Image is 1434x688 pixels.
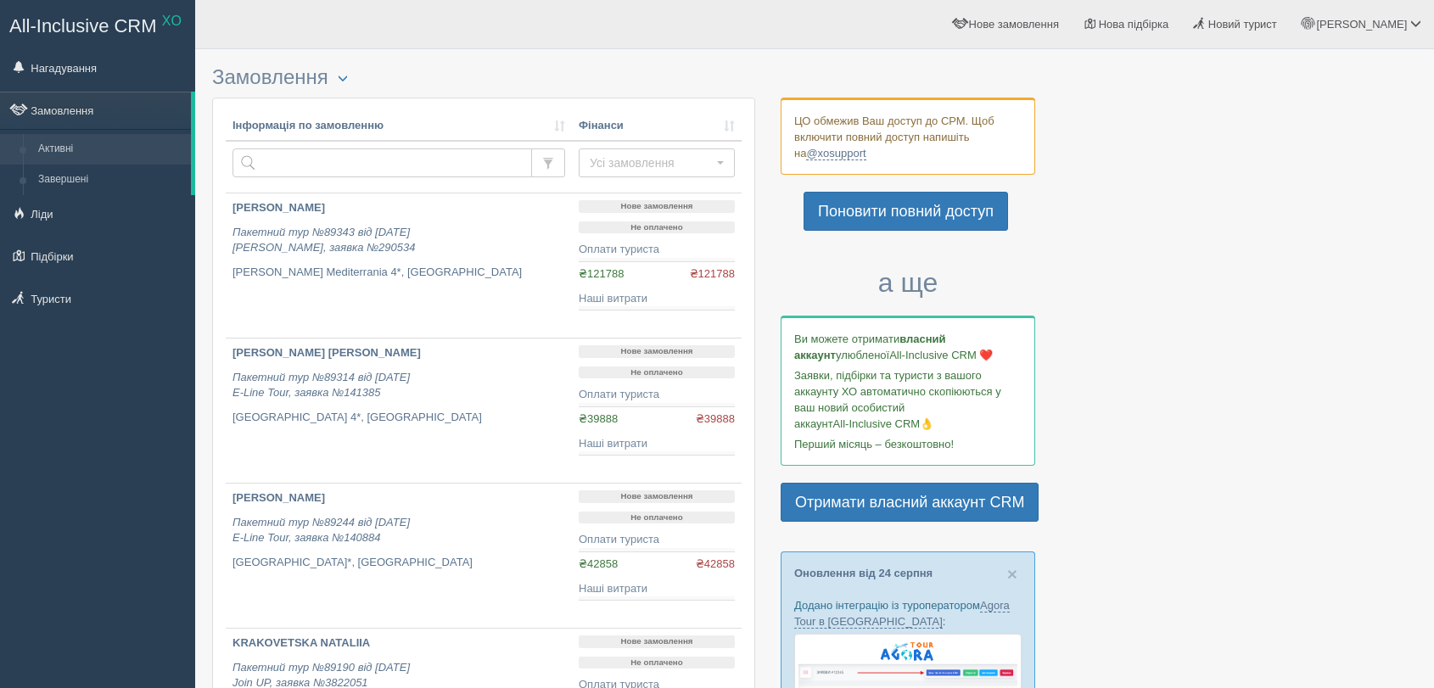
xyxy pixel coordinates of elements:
[1007,565,1017,583] button: Close
[579,148,735,177] button: Усі замовлення
[1316,18,1407,31] span: [PERSON_NAME]
[690,266,735,282] span: ₴121788
[579,412,618,425] span: ₴39888
[579,490,735,503] p: Нове замовлення
[162,14,182,28] sup: XO
[579,242,735,258] div: Оплати туриста
[579,657,735,669] p: Не оплачено
[794,367,1022,432] p: Заявки, підбірки та туристи з вашого аккаунту ХО автоматично скопіюються у ваш новий особистий ак...
[579,267,624,280] span: ₴121788
[212,66,755,89] h3: Замовлення
[31,134,191,165] a: Активні
[590,154,713,171] span: Усі замовлення
[579,512,735,524] p: Не оплачено
[232,346,421,359] b: [PERSON_NAME] [PERSON_NAME]
[1007,564,1017,584] span: ×
[833,417,934,430] span: All-Inclusive CRM👌
[804,192,1008,231] a: Поновити повний доступ
[579,436,735,452] div: Наші витрати
[232,516,410,545] i: Пакетний тур №89244 від [DATE] E-Line Tour, заявка №140884
[579,532,735,548] div: Оплати туриста
[579,345,735,358] p: Нове замовлення
[1208,18,1277,31] span: Новий турист
[232,555,565,571] p: [GEOGRAPHIC_DATA]*, [GEOGRAPHIC_DATA]
[969,18,1059,31] span: Нове замовлення
[806,147,865,160] a: @xosupport
[696,557,735,573] span: ₴42858
[232,201,325,214] b: [PERSON_NAME]
[226,338,572,483] a: [PERSON_NAME] [PERSON_NAME] Пакетний тур №89314 від [DATE]E-Line Tour, заявка №141385 [GEOGRAPHIC...
[794,567,933,579] a: Оновлення від 24 серпня
[794,599,1010,629] a: Agora Tour в [GEOGRAPHIC_DATA]
[889,349,993,361] span: All-Inclusive CRM ❤️
[1099,18,1169,31] span: Нова підбірка
[31,165,191,195] a: Завершені
[781,483,1039,522] a: Отримати власний аккаунт CRM
[781,98,1035,175] div: ЦО обмежив Ваш доступ до СРМ. Щоб включити повний доступ напишіть на
[579,581,735,597] div: Наші витрати
[579,557,618,570] span: ₴42858
[232,491,325,504] b: [PERSON_NAME]
[226,484,572,628] a: [PERSON_NAME] Пакетний тур №89244 від [DATE]E-Line Tour, заявка №140884 [GEOGRAPHIC_DATA]*, [GEOG...
[226,193,572,338] a: [PERSON_NAME] Пакетний тур №89343 від [DATE][PERSON_NAME], заявка №290534 [PERSON_NAME] Mediterra...
[232,226,415,255] i: Пакетний тур №89343 від [DATE] [PERSON_NAME], заявка №290534
[579,291,735,307] div: Наші витрати
[579,635,735,648] p: Нове замовлення
[232,118,565,134] a: Інформація по замовленню
[579,387,735,403] div: Оплати туриста
[794,331,1022,363] p: Ви можете отримати улюбленої
[232,148,532,177] input: Пошук за номером замовлення, ПІБ або паспортом туриста
[696,411,735,428] span: ₴39888
[579,200,735,213] p: Нове замовлення
[1,1,194,48] a: All-Inclusive CRM XO
[794,333,946,361] b: власний аккаунт
[794,436,1022,452] p: Перший місяць – безкоштовно!
[579,366,735,379] p: Не оплачено
[232,371,410,400] i: Пакетний тур №89314 від [DATE] E-Line Tour, заявка №141385
[232,410,565,426] p: [GEOGRAPHIC_DATA] 4*, [GEOGRAPHIC_DATA]
[794,597,1022,629] p: Додано інтеграцію із туроператором :
[579,221,735,234] p: Не оплачено
[781,268,1035,298] h3: а ще
[232,636,370,649] b: KRAKOVETSKA NATALIIA
[579,118,735,134] a: Фінанси
[9,15,157,36] span: All-Inclusive CRM
[232,265,565,281] p: [PERSON_NAME] Mediterrania 4*, [GEOGRAPHIC_DATA]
